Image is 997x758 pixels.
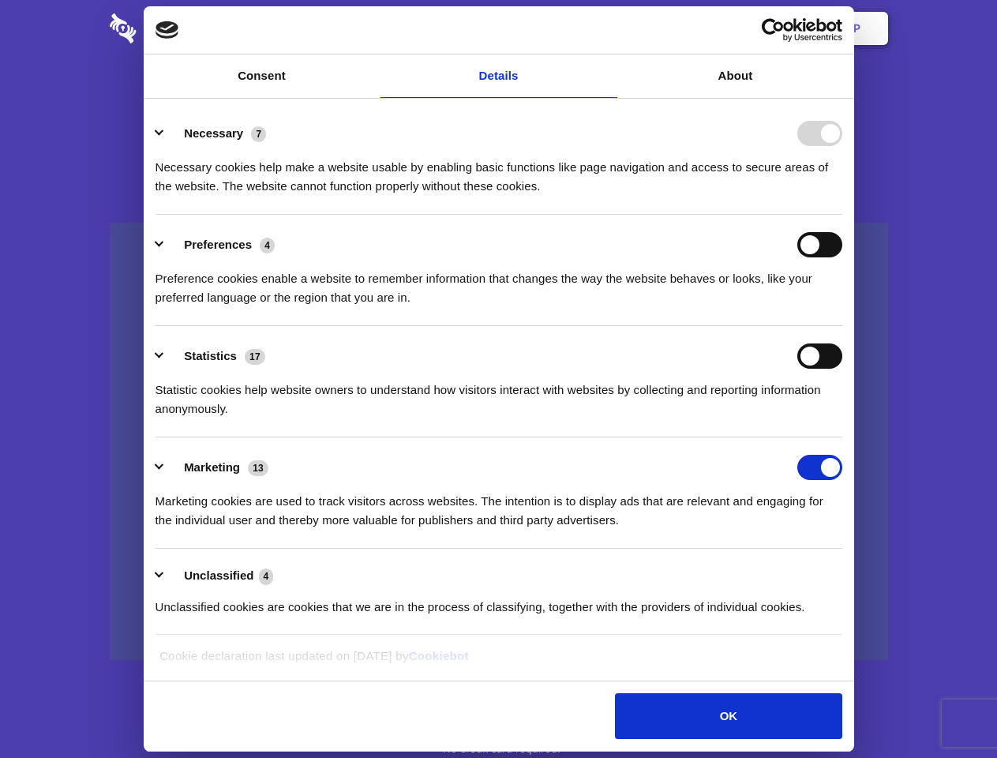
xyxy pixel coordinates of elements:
button: Necessary (7) [156,121,276,146]
img: logo [156,21,179,39]
a: Login [716,4,785,53]
a: Usercentrics Cookiebot - opens in a new window [704,18,842,42]
span: 7 [251,126,266,142]
a: Cookiebot [409,649,469,662]
a: Wistia video thumbnail [110,223,888,661]
button: Statistics (17) [156,343,275,369]
a: Pricing [463,4,532,53]
label: Necessary [184,126,243,140]
label: Marketing [184,460,240,474]
a: About [617,54,854,98]
span: 13 [248,460,268,476]
div: Preference cookies enable a website to remember information that changes the way the website beha... [156,257,842,307]
h1: Eliminate Slack Data Loss. [110,71,888,128]
label: Statistics [184,349,237,362]
div: Statistic cookies help website owners to understand how visitors interact with websites by collec... [156,369,842,418]
label: Preferences [184,238,252,251]
div: Cookie declaration last updated on [DATE] by [148,647,849,677]
span: 4 [259,568,274,584]
button: OK [615,693,841,739]
a: Contact [640,4,713,53]
button: Marketing (13) [156,455,279,480]
iframe: Drift Widget Chat Controller [918,679,978,739]
span: 4 [260,238,275,253]
a: Details [380,54,617,98]
span: 17 [245,349,265,365]
img: logo-wordmark-white-trans-d4663122ce5f474addd5e946df7df03e33cb6a1c49d2221995e7729f52c070b2.svg [110,13,245,43]
button: Unclassified (4) [156,566,283,586]
h4: Auto-redaction of sensitive data, encrypted data sharing and self-destructing private chats. Shar... [110,144,888,196]
div: Unclassified cookies are cookies that we are in the process of classifying, together with the pro... [156,586,842,617]
a: Consent [144,54,380,98]
div: Necessary cookies help make a website usable by enabling basic functions like page navigation and... [156,146,842,196]
button: Preferences (4) [156,232,285,257]
div: Marketing cookies are used to track visitors across websites. The intention is to display ads tha... [156,480,842,530]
